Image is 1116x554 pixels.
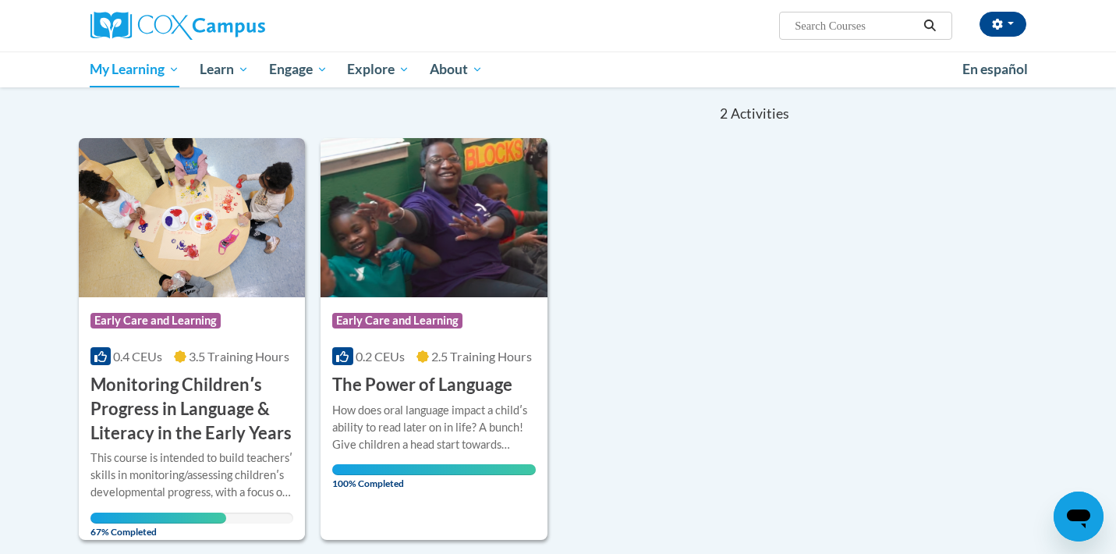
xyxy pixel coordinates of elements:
[79,138,306,297] img: Course Logo
[420,51,493,87] a: About
[332,313,462,328] span: Early Care and Learning
[90,373,294,445] h3: Monitoring Childrenʹs Progress in Language & Literacy in the Early Years
[190,51,259,87] a: Learn
[67,51,1050,87] div: Main menu
[90,12,387,40] a: Cox Campus
[793,16,918,35] input: Search Courses
[80,51,190,87] a: My Learning
[431,349,532,364] span: 2.5 Training Hours
[90,60,179,79] span: My Learning
[269,60,328,79] span: Engage
[980,12,1026,37] button: Account Settings
[189,349,289,364] span: 3.5 Training Hours
[321,138,547,540] a: Course LogoEarly Care and Learning0.2 CEUs2.5 Training Hours The Power of LanguageHow does oral l...
[90,449,294,501] div: This course is intended to build teachersʹ skills in monitoring/assessing childrenʹs developmenta...
[90,313,221,328] span: Early Care and Learning
[731,105,789,123] span: Activities
[332,373,512,397] h3: The Power of Language
[347,60,409,79] span: Explore
[1054,492,1104,542] iframe: Button to launch messaging window
[918,16,941,35] button: Search
[962,61,1028,77] span: En español
[90,513,227,524] div: Your progress
[90,12,265,40] img: Cox Campus
[200,60,249,79] span: Learn
[321,138,547,297] img: Course Logo
[337,51,420,87] a: Explore
[332,464,536,475] div: Your progress
[952,53,1038,86] a: En español
[332,402,536,453] div: How does oral language impact a childʹs ability to read later on in life? A bunch! Give children ...
[332,464,536,489] span: 100% Completed
[356,349,405,364] span: 0.2 CEUs
[113,349,162,364] span: 0.4 CEUs
[720,105,728,123] span: 2
[259,51,338,87] a: Engage
[430,60,483,79] span: About
[90,513,227,538] span: 67% Completed
[79,138,306,540] a: Course LogoEarly Care and Learning0.4 CEUs3.5 Training Hours Monitoring Childrenʹs Progress in La...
